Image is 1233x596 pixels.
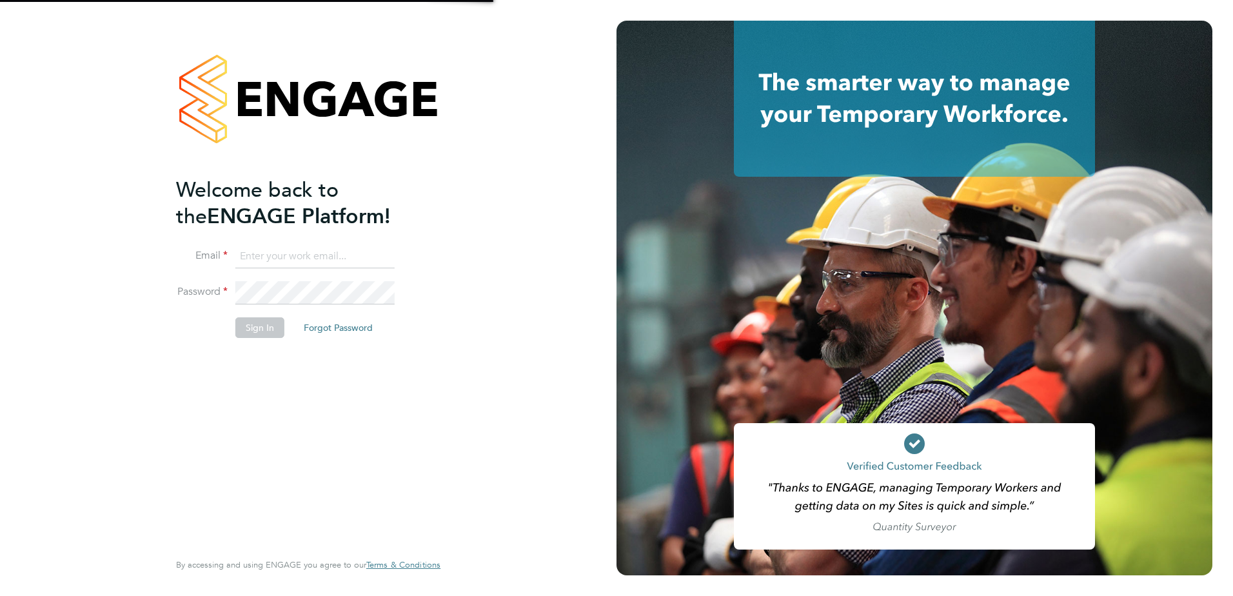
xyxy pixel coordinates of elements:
[366,560,440,570] a: Terms & Conditions
[176,177,428,230] h2: ENGAGE Platform!
[176,249,228,263] label: Email
[293,317,383,338] button: Forgot Password
[176,285,228,299] label: Password
[176,559,440,570] span: By accessing and using ENGAGE you agree to our
[235,317,284,338] button: Sign In
[235,245,395,268] input: Enter your work email...
[366,559,440,570] span: Terms & Conditions
[176,177,339,229] span: Welcome back to the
